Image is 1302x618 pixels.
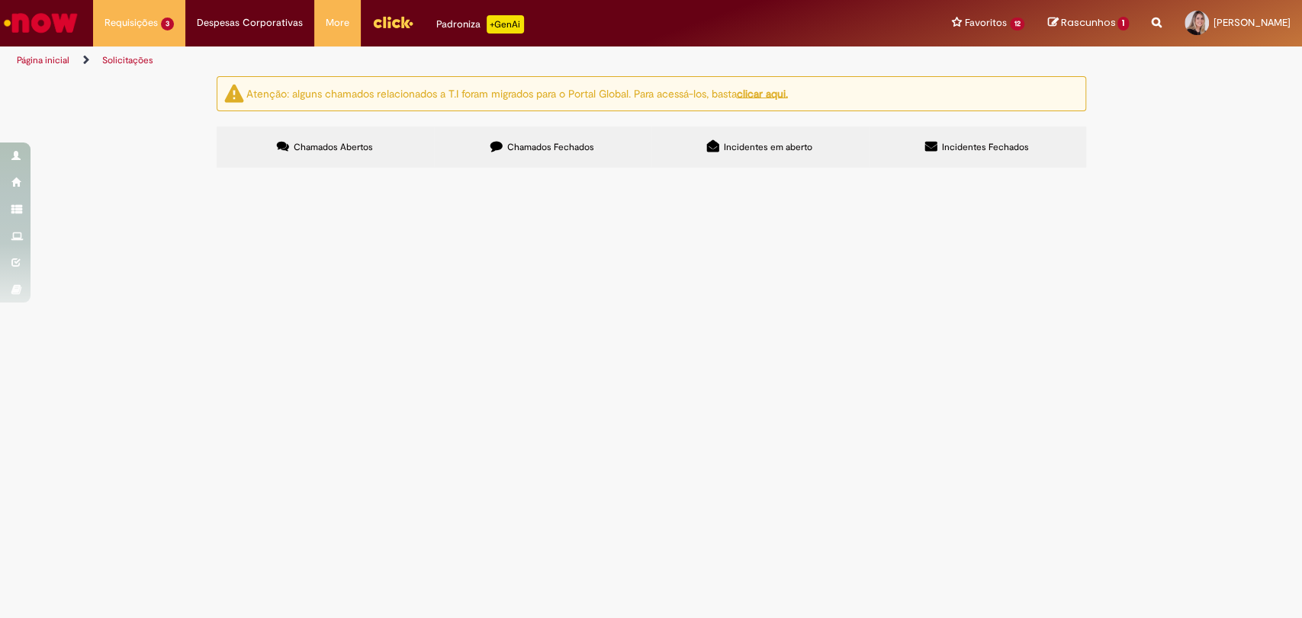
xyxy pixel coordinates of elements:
[326,15,349,30] span: More
[17,54,69,66] a: Página inicial
[11,46,857,75] ul: Trilhas de página
[1214,16,1291,29] span: [PERSON_NAME]
[246,86,788,100] ng-bind-html: Atenção: alguns chamados relacionados a T.I foram migrados para o Portal Global. Para acessá-los,...
[102,54,153,66] a: Solicitações
[737,86,788,100] a: clicar aqui.
[942,141,1029,153] span: Incidentes Fechados
[436,15,524,34] div: Padroniza
[197,15,303,30] span: Despesas Corporativas
[1010,18,1025,30] span: 12
[487,15,524,34] p: +GenAi
[1047,16,1129,30] a: Rascunhos
[1060,15,1115,30] span: Rascunhos
[294,141,373,153] span: Chamados Abertos
[965,15,1007,30] span: Favoritos
[724,141,812,153] span: Incidentes em aberto
[104,15,158,30] span: Requisições
[2,8,80,38] img: ServiceNow
[507,141,594,153] span: Chamados Fechados
[1117,17,1129,30] span: 1
[161,18,174,30] span: 3
[372,11,413,34] img: click_logo_yellow_360x200.png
